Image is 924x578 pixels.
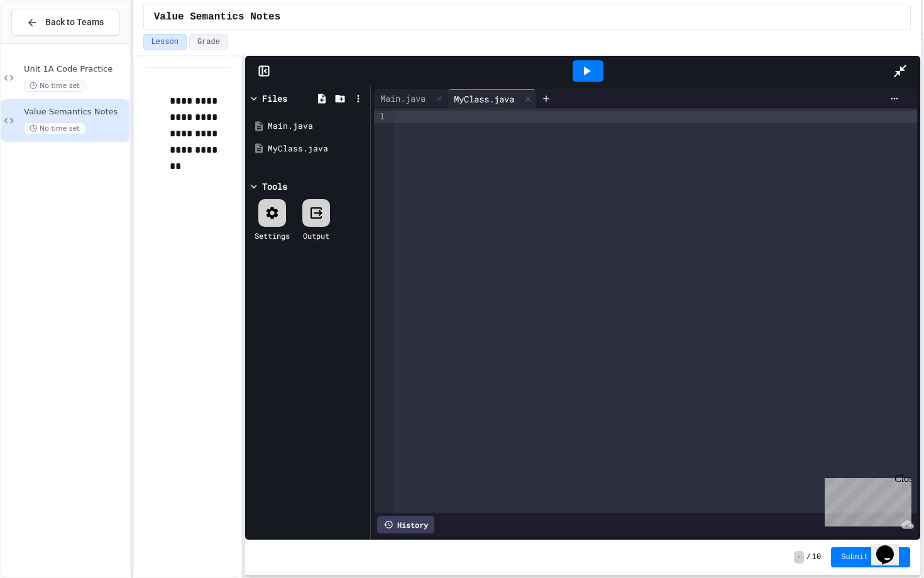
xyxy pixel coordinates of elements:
button: Grade [189,34,228,50]
div: Main.java [268,120,366,133]
span: No time set [24,80,85,92]
div: History [377,516,434,533]
div: Output [303,230,329,241]
span: Value Semantics Notes [24,107,127,117]
span: / [806,552,811,562]
iframe: chat widget [820,473,911,526]
div: Chat with us now!Close [5,5,87,80]
span: Back to Teams [45,16,104,29]
div: 1 [374,111,387,123]
span: Value Semantics Notes [154,9,281,25]
div: Main.java [374,92,432,105]
div: MyClass.java [448,89,536,108]
div: MyClass.java [268,143,366,155]
span: - [794,551,803,564]
div: Settings [255,230,290,241]
iframe: chat widget [871,528,911,565]
button: Submit Answer [831,547,910,567]
span: No time set [24,123,85,134]
div: Tools [262,180,287,193]
div: Main.java [374,89,448,108]
span: Submit Answer [841,552,900,562]
button: Lesson [143,34,187,50]
button: Back to Teams [11,9,119,36]
div: MyClass.java [448,92,520,106]
span: 10 [812,552,821,562]
div: Files [262,92,287,105]
span: Unit 1A Code Practice [24,64,127,75]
